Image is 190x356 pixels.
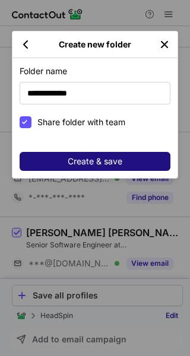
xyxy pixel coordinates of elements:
button: Create & save [20,152,170,171]
div: Create new folder [31,40,159,49]
span: Create & save [68,157,122,166]
img: ... [159,39,170,50]
img: ... [23,40,28,49]
label: Folder name [20,65,170,77]
button: left-button [159,39,170,50]
span: Share folder with team [37,116,170,128]
button: right-button [20,39,31,50]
